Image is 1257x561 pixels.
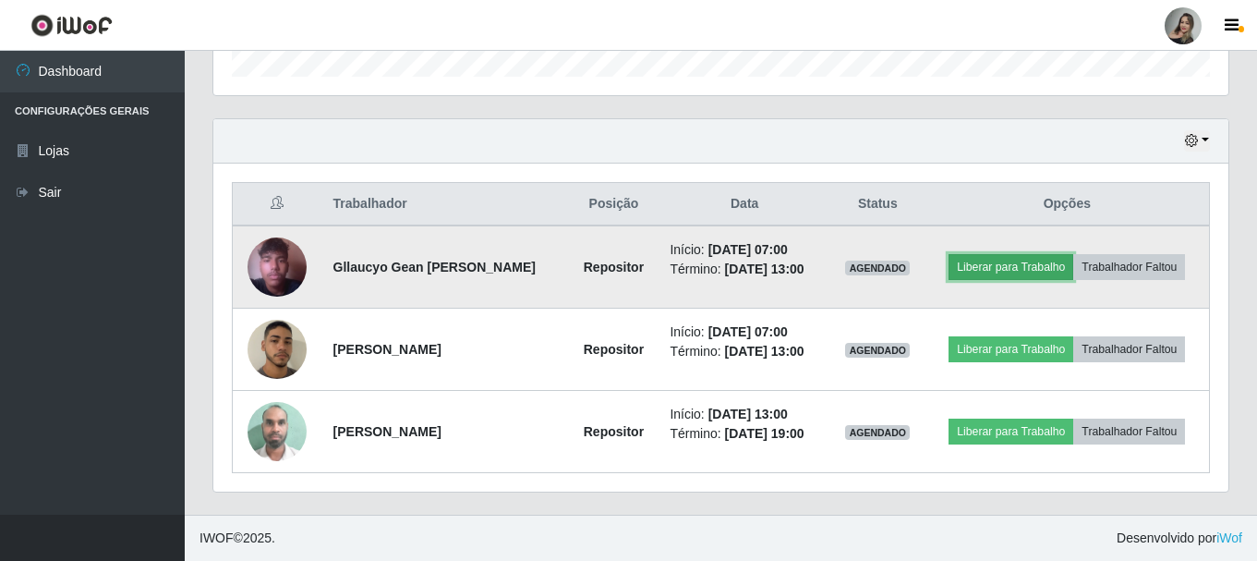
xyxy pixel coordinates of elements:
span: © 2025 . [199,529,275,548]
li: Término: [670,424,819,444]
button: Liberar para Trabalho [949,419,1073,445]
button: Trabalhador Faltou [1073,419,1185,445]
button: Trabalhador Faltou [1073,254,1185,280]
strong: Repositor [584,424,644,439]
button: Trabalhador Faltou [1073,336,1185,362]
li: Início: [670,240,819,260]
span: IWOF [199,531,234,545]
time: [DATE] 07:00 [708,324,788,339]
button: Liberar para Trabalho [949,336,1073,362]
th: Posição [568,183,659,226]
time: [DATE] 13:00 [725,344,804,359]
span: AGENDADO [845,261,910,275]
th: Opções [925,183,1210,226]
strong: Repositor [584,342,644,357]
th: Trabalhador [322,183,569,226]
time: [DATE] 13:00 [725,262,804,276]
li: Término: [670,260,819,279]
span: AGENDADO [845,425,910,440]
strong: [PERSON_NAME] [333,342,441,357]
span: AGENDADO [845,343,910,358]
strong: [PERSON_NAME] [333,424,441,439]
span: Desenvolvido por [1117,529,1242,548]
img: 1749859968121.jpeg [248,298,307,402]
li: Término: [670,342,819,361]
img: 1750804753278.jpeg [248,214,307,320]
th: Status [830,183,925,226]
time: [DATE] 13:00 [708,407,788,421]
button: Liberar para Trabalho [949,254,1073,280]
li: Início: [670,323,819,342]
th: Data [659,183,830,226]
a: iWof [1216,531,1242,545]
li: Início: [670,405,819,424]
img: 1751466407656.jpeg [248,392,307,470]
strong: Repositor [584,260,644,274]
time: [DATE] 19:00 [725,426,804,441]
strong: Gllaucyo Gean [PERSON_NAME] [333,260,536,274]
img: CoreUI Logo [30,14,113,37]
time: [DATE] 07:00 [708,242,788,257]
